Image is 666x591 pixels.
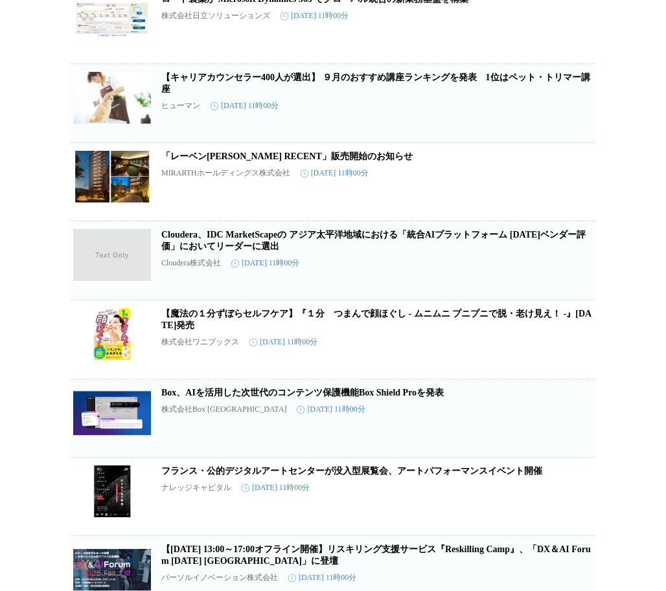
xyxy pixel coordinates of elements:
p: 株式会社ワニブックス [161,337,239,348]
img: 【キャリアカウンセラー400人が選出】 ９月のおすすめ講座ランキングを発表 1位はペット・トリマー講座 [73,72,151,124]
p: パーソルイノベーション株式会社 [161,572,278,583]
time: [DATE] 11時00分 [301,168,369,179]
p: MIRARTHホールディングス株式会社 [161,168,290,179]
img: 【魔法の１分ずぼらセルフケア】『１分 つまんで顔ほぐし - ムニムニ プニプニで脱・老け見え！ -』9月12日発売 [73,308,151,360]
p: ナレッジキャピタル [161,482,231,493]
p: ヒューマン [161,100,200,111]
p: 株式会社Box [GEOGRAPHIC_DATA] [161,404,286,415]
img: Cloudera、IDC MarketScapeの アジア太平洋地域における「統合AIプラットフォーム 2025年ベンダー評価」においてリーダーに選出 [73,229,151,281]
img: フランス・公的デジタルアートセンターが没入型展覧会、アートパフォーマンスイベント開催 [73,465,151,517]
time: [DATE] 11時00分 [242,482,310,493]
a: 【キャリアカウンセラー400人が選出】 ９月のおすすめ講座ランキングを発表 1位はペット・トリマー講座 [161,72,590,94]
img: Box、AIを活用した次世代のコンテンツ保護機能Box Shield Proを発表 [73,387,151,439]
time: [DATE] 11時00分 [231,258,299,269]
time: [DATE] 11時00分 [288,572,356,583]
p: 株式会社日立ソリューションズ [161,10,270,21]
a: Box、AIを活用した次世代のコンテンツ保護機能Box Shield Proを発表 [161,388,444,397]
a: Cloudera、IDC MarketScapeの アジア太平洋地域における「統合AIプラットフォーム [DATE]ベンダー評価」においてリーダーに選出 [161,230,586,251]
time: [DATE] 11時00分 [281,10,349,21]
a: 「レーベン[PERSON_NAME] RECENT」販売開始のお知らせ [161,151,413,161]
img: 「レーベン発寒南 RECENT」販売開始のお知らせ [73,151,151,203]
a: 【魔法の１分ずぼらセルフケア】『１分 つまんで顔ほぐし - ムニムニ プニプニで脱・老け見え！ -』[DATE]発売 [161,309,591,330]
time: [DATE] 11時00分 [297,404,365,415]
a: 【[DATE] 13:00～17:00オフライン開催】リスキリング支援サービス『Reskilling Camp』、「DX＆AI Forum [DATE] [GEOGRAPHIC_DATA]」に登壇 [161,544,591,566]
a: フランス・公的デジタルアートセンターが没入型展覧会、アートパフォーマンスイベント開催 [161,466,542,476]
p: Cloudera株式会社 [161,258,221,269]
time: [DATE] 11時00分 [211,100,279,111]
time: [DATE] 11時00分 [249,337,317,348]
